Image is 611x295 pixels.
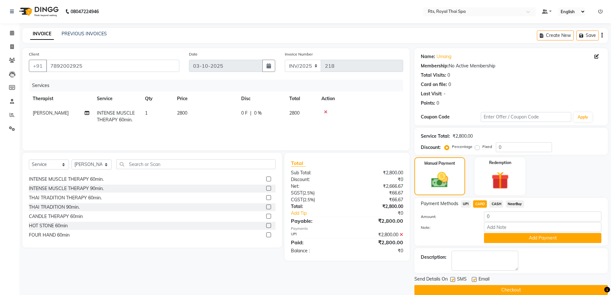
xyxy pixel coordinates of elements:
[416,225,479,230] label: Note:
[506,200,524,208] span: NearBuy
[250,110,251,117] span: |
[437,53,451,60] a: Umang
[424,161,455,166] label: Manual Payment
[29,176,104,183] div: INTENSE MUSCLE THERAPY 60min.
[285,51,313,57] label: Invoice Number
[426,170,454,190] img: _cash.svg
[286,210,357,217] a: Add Tip
[479,276,489,284] span: Email
[29,213,83,220] div: CANDLE THERAPY 60min
[437,100,439,107] div: 0
[461,200,471,208] span: UPI
[189,51,198,57] label: Date
[318,91,403,106] th: Action
[347,247,408,254] div: ₹0
[347,183,408,190] div: ₹2,666.67
[347,239,408,246] div: ₹2,800.00
[29,51,39,57] label: Client
[421,100,435,107] div: Points:
[29,222,68,229] div: HOT STONE 60min
[286,190,347,196] div: ( )
[286,239,347,246] div: Paid:
[537,30,574,40] button: Create New
[285,91,318,106] th: Total
[29,232,70,239] div: FOUR HAND 60min
[173,91,237,106] th: Price
[286,169,347,176] div: Sub Total:
[347,176,408,183] div: ₹0
[414,285,608,295] button: Checkout
[97,110,135,123] span: INTENSE MUSCLE THERAPY 60min.
[289,110,300,116] span: 2800
[347,196,408,203] div: ₹66.67
[484,212,601,221] input: Amount
[29,60,47,72] button: +91
[473,200,487,208] span: CARD
[241,110,248,117] span: 0 F
[29,195,102,201] div: THAI TRADITION THERAPY 60min.
[16,3,60,21] img: logo
[489,160,511,166] label: Redemption
[30,80,408,91] div: Services
[452,144,472,150] label: Percentage
[416,214,479,220] label: Amount:
[286,217,347,225] div: Payable:
[71,3,99,21] b: 08047224946
[421,200,458,207] span: Payment Methods
[29,204,80,211] div: THAI TRADITION 90min.
[254,110,262,117] span: 0 %
[286,176,347,183] div: Discount:
[421,144,441,151] div: Discount:
[421,63,601,69] div: No Active Membership
[347,169,408,176] div: ₹2,800.00
[286,247,347,254] div: Balance :
[93,91,141,106] th: Service
[177,110,187,116] span: 2800
[421,72,446,79] div: Total Visits:
[286,196,347,203] div: ( )
[291,226,403,231] div: Payments
[29,91,93,106] th: Therapist
[357,210,408,217] div: ₹0
[421,91,442,97] div: Last Visit:
[484,222,601,232] input: Add Note
[481,112,571,122] input: Enter Offer / Coupon Code
[574,112,592,122] button: Apply
[421,63,449,69] div: Membership:
[414,276,448,284] span: Send Details On
[291,190,302,196] span: SGST
[145,110,148,116] span: 1
[486,169,514,191] img: _gift.svg
[489,200,503,208] span: CASH
[46,60,179,72] input: Search by Name/Mobile/Email/Code
[291,160,306,167] span: Total
[33,110,69,116] span: [PERSON_NAME]
[29,185,104,192] div: INTENSE MUSCLE THERAPY 90min.
[457,276,467,284] span: SMS
[444,91,446,97] div: -
[116,159,276,169] input: Search or Scan
[421,254,446,261] div: Description:
[30,28,54,40] a: INVOICE
[347,217,408,225] div: ₹2,800.00
[347,190,408,196] div: ₹66.67
[484,233,601,243] button: Add Payment
[421,133,450,140] div: Service Total:
[482,144,492,150] label: Fixed
[286,231,347,238] div: UPI
[347,203,408,210] div: ₹2,800.00
[576,30,599,40] button: Save
[347,231,408,238] div: ₹2,800.00
[448,81,451,88] div: 0
[237,91,285,106] th: Disc
[141,91,173,106] th: Qty
[62,31,107,37] a: PREVIOUS INVOICES
[304,190,313,195] span: 2.5%
[421,53,435,60] div: Name:
[291,197,303,203] span: CGST
[447,72,450,79] div: 0
[286,203,347,210] div: Total:
[421,114,481,120] div: Coupon Code
[304,197,314,202] span: 2.5%
[286,183,347,190] div: Net:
